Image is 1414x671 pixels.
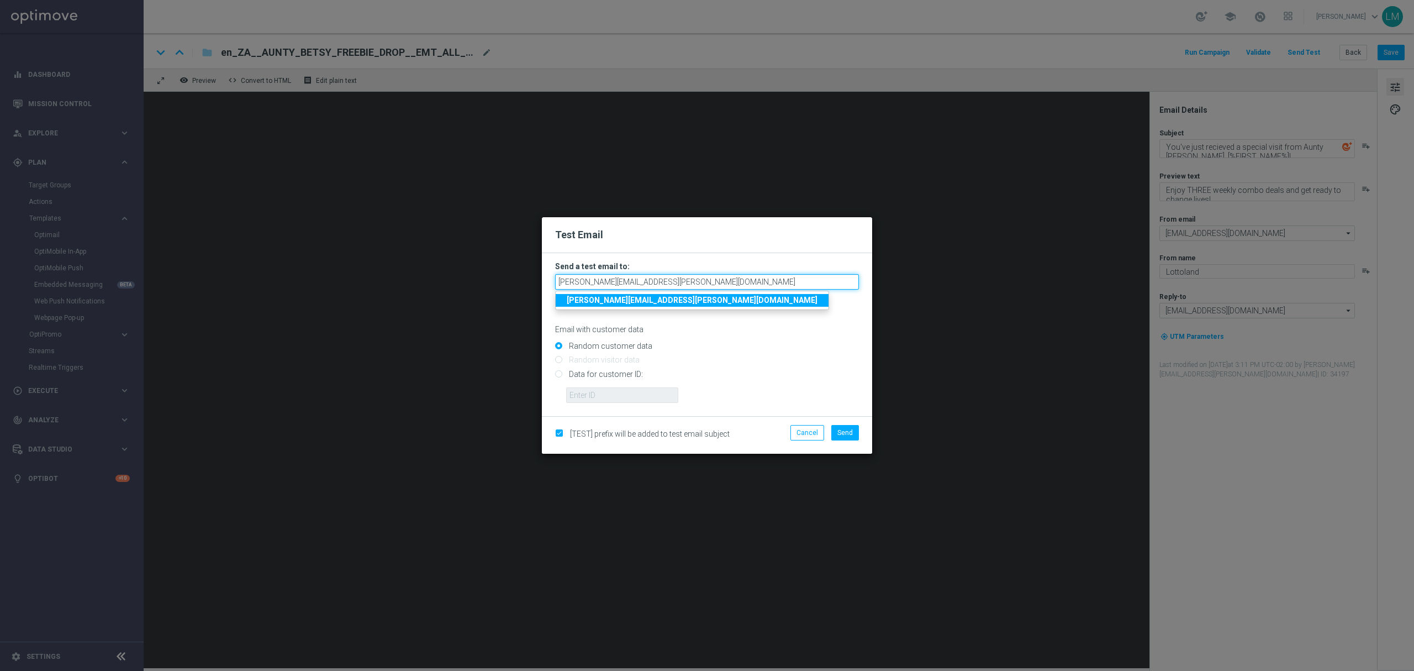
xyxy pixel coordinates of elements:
span: [TEST] prefix will be added to test email subject [570,429,730,438]
strong: [PERSON_NAME][EMAIL_ADDRESS][PERSON_NAME][DOMAIN_NAME] [567,296,817,305]
span: Send [837,429,853,437]
a: [PERSON_NAME][EMAIL_ADDRESS][PERSON_NAME][DOMAIN_NAME] [556,294,829,307]
button: Cancel [790,425,824,441]
input: Enter ID [566,387,678,403]
label: Random customer data [566,341,652,351]
h2: Test Email [555,228,859,242]
button: Send [831,425,859,441]
h3: Send a test email to: [555,261,859,271]
p: Email with customer data [555,324,859,334]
